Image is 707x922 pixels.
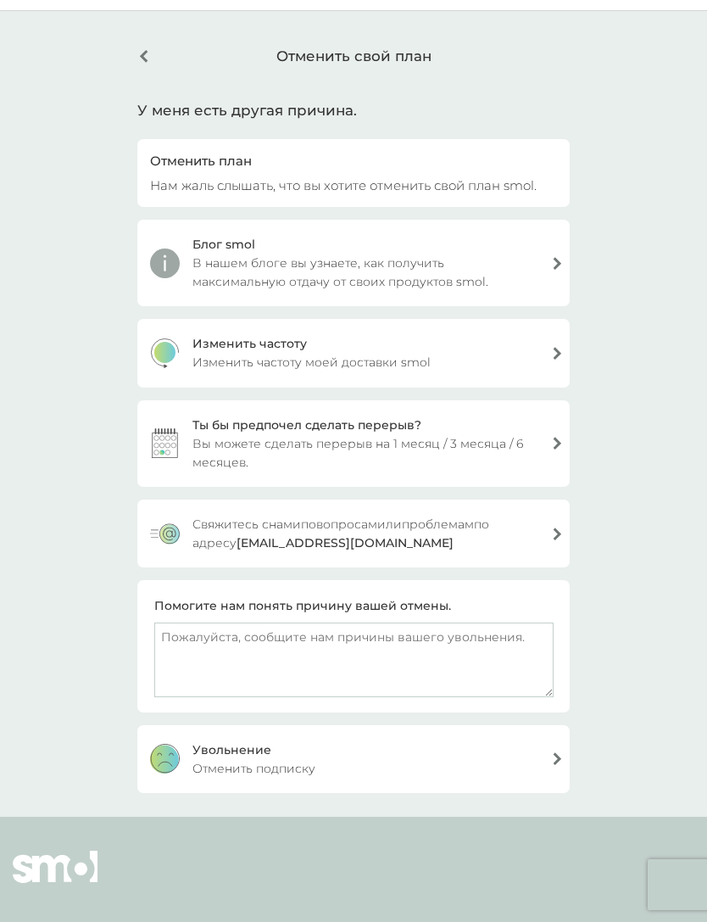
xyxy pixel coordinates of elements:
[192,235,255,254] div: Блог smol
[150,152,557,170] div: Отменить план
[137,35,570,78] div: Отменить свой план
[13,851,97,908] img: Смол
[192,254,537,291] span: В нашем блоге вы узнаете, как получить максимальную отдачу от своих продуктов smol.
[192,759,315,778] span: Отменить подписку
[154,596,451,615] div: Помогите нам понять причину вашей отмены.
[137,500,570,567] a: Свяжитесь снамиповопросамилипроблемампо адресу[EMAIL_ADDRESS][DOMAIN_NAME]
[137,220,570,306] a: Блог smolВ нашем блоге вы узнаете, как получить максимальную отдачу от своих продуктов smol.
[150,177,537,193] span: Нам жаль слышать, что вы хотите отменить свой план smol.
[192,434,537,472] span: Вы можете сделать перерыв на 1 месяц / 3 месяца / 6 месяцев.
[192,416,421,434] div: Ты бы предпочел сделать перерыв?
[192,334,307,353] div: Изменить частоту
[137,99,570,122] div: У меня есть другая причина.
[237,535,454,550] strong: [EMAIL_ADDRESS][DOMAIN_NAME]
[192,740,271,759] div: Увольнение
[192,515,537,552] span: Свяжитесь с нами по вопросам или проблемам по адресу
[192,353,431,372] span: Изменить частоту моей доставки smol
